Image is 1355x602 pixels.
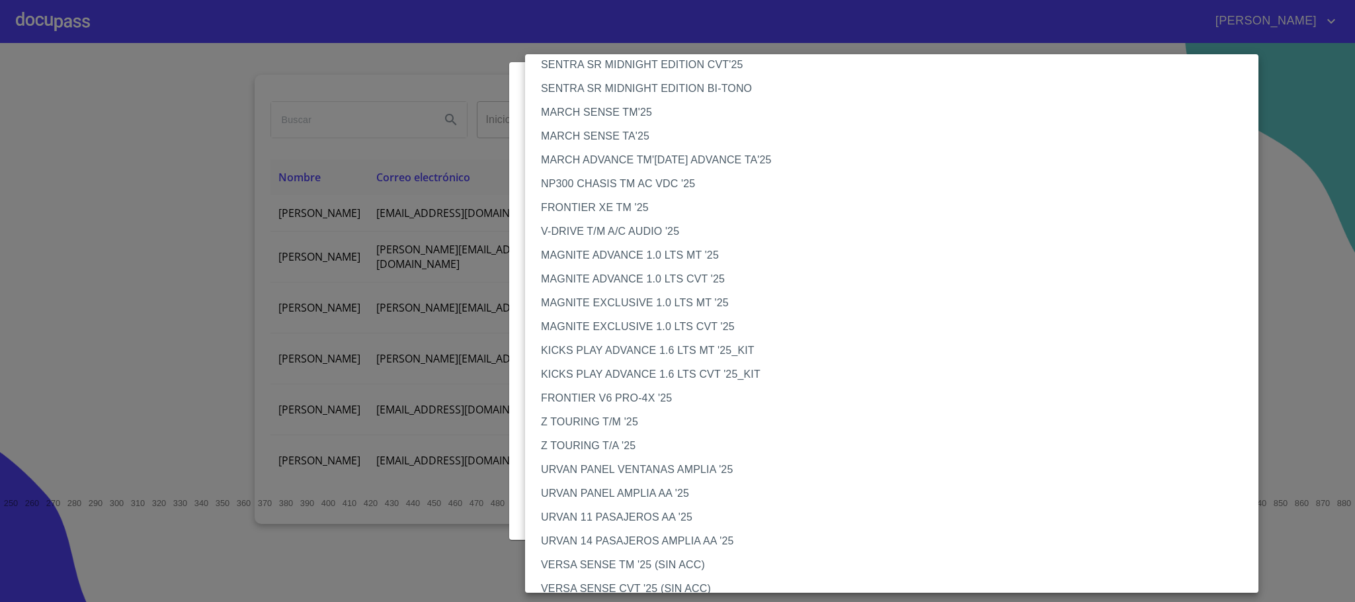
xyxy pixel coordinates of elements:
li: MARCH SENSE TA'25 [525,124,1273,148]
li: VERSA SENSE CVT '25 (SIN ACC) [525,577,1273,601]
li: Z TOURING T/M '25 [525,410,1273,434]
li: KICKS PLAY ADVANCE 1.6 LTS MT '25_KIT [525,339,1273,363]
li: NP300 CHASIS TM AC VDC '25 [525,172,1273,196]
li: MAGNITE EXCLUSIVE 1.0 LTS MT '25 [525,291,1273,315]
li: MAGNITE ADVANCE 1.0 LTS MT '25 [525,243,1273,267]
li: Z TOURING T/A '25 [525,434,1273,458]
li: KICKS PLAY ADVANCE 1.6 LTS CVT '25_KIT [525,363,1273,386]
li: FRONTIER V6 PRO-4X '25 [525,386,1273,410]
li: SENTRA SR MIDNIGHT EDITION CVT'25 [525,53,1273,77]
li: URVAN 11 PASAJEROS AA '25 [525,505,1273,529]
li: URVAN PANEL AMPLIA AA '25 [525,482,1273,505]
li: MAGNITE ADVANCE 1.0 LTS CVT '25 [525,267,1273,291]
li: SENTRA SR MIDNIGHT EDITION BI-TONO [525,77,1273,101]
li: URVAN 14 PASAJEROS AMPLIA AA '25 [525,529,1273,553]
li: V-DRIVE T/M A/C AUDIO '25 [525,220,1273,243]
li: URVAN PANEL VENTANAS AMPLIA '25 [525,458,1273,482]
li: MARCH SENSE TM'25 [525,101,1273,124]
li: MAGNITE EXCLUSIVE 1.0 LTS CVT '25 [525,315,1273,339]
li: MARCH ADVANCE TM'[DATE] ADVANCE TA'25 [525,148,1273,172]
li: FRONTIER XE TM '25 [525,196,1273,220]
li: VERSA SENSE TM '25 (SIN ACC) [525,553,1273,577]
